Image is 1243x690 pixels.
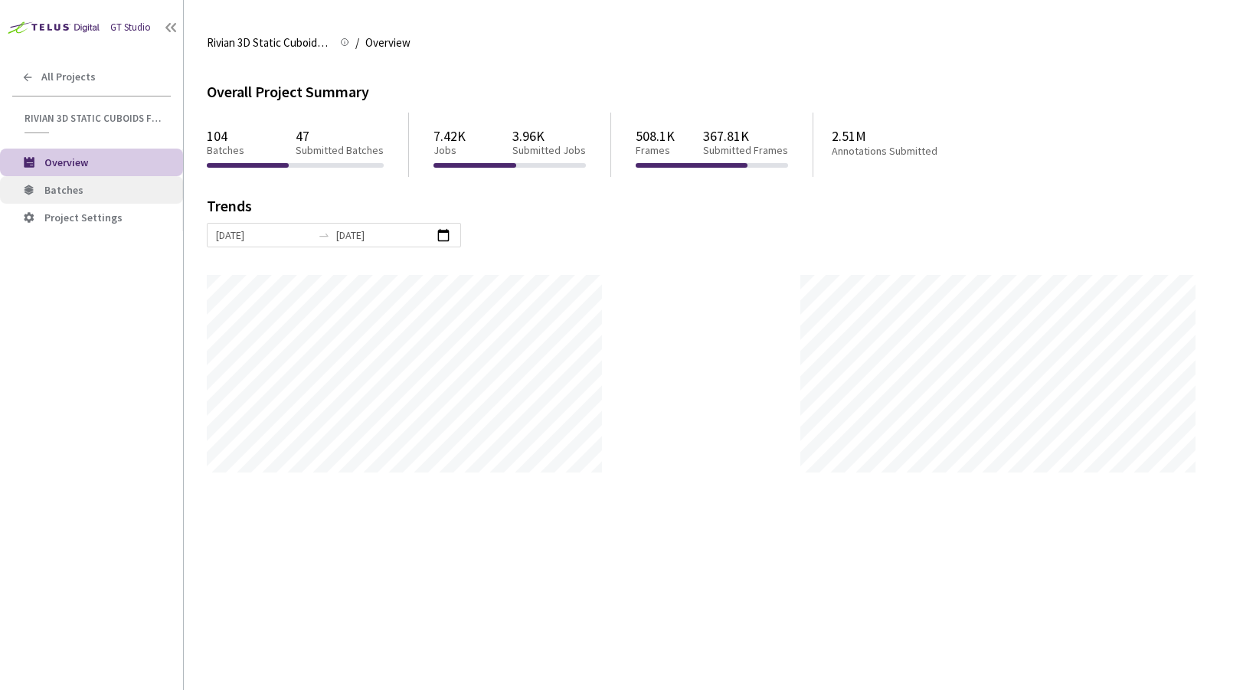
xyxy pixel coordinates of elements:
[207,198,1199,223] div: Trends
[365,34,411,52] span: Overview
[41,70,96,83] span: All Projects
[433,144,466,157] p: Jobs
[433,128,466,144] p: 7.42K
[318,229,330,241] span: swap-right
[207,34,331,52] span: Rivian 3D Static Cuboids fixed[2024-25]
[216,227,312,244] input: Start date
[44,211,123,224] span: Project Settings
[636,144,675,157] p: Frames
[703,128,788,144] p: 367.81K
[25,112,162,125] span: Rivian 3D Static Cuboids fixed[2024-25]
[512,128,586,144] p: 3.96K
[636,128,675,144] p: 508.1K
[207,80,1220,103] div: Overall Project Summary
[832,128,997,144] p: 2.51M
[296,128,384,144] p: 47
[318,229,330,241] span: to
[44,155,88,169] span: Overview
[44,183,83,197] span: Batches
[207,128,244,144] p: 104
[336,227,432,244] input: End date
[355,34,359,52] li: /
[703,144,788,157] p: Submitted Frames
[207,144,244,157] p: Batches
[832,145,997,158] p: Annotations Submitted
[512,144,586,157] p: Submitted Jobs
[110,20,151,35] div: GT Studio
[296,144,384,157] p: Submitted Batches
